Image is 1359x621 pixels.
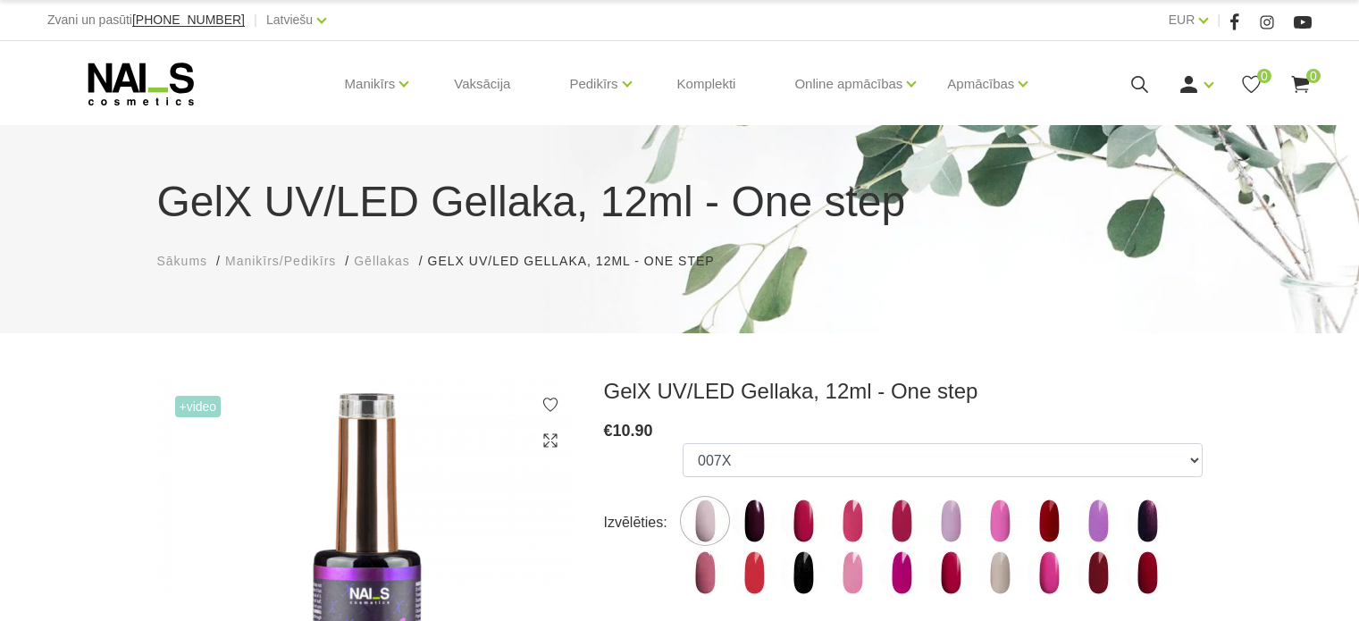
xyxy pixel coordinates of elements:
[977,499,1022,543] img: ...
[225,254,336,268] span: Manikīrs/Pedikīrs
[1217,9,1221,31] span: |
[1240,73,1263,96] a: 0
[781,550,826,595] img: ...
[663,41,751,127] a: Komplekti
[47,9,245,31] div: Zvani un pasūti
[683,499,727,543] img: ...
[569,48,617,120] a: Pedikīrs
[830,499,875,543] img: ...
[157,170,1203,234] h1: GelX UV/LED Gellaka, 12ml - One step
[604,378,1203,405] h3: GelX UV/LED Gellaka, 12ml - One step
[732,499,776,543] img: ...
[794,48,902,120] a: Online apmācības
[1306,69,1321,83] span: 0
[266,9,313,30] a: Latviešu
[1027,499,1071,543] img: ...
[781,499,826,543] img: ...
[683,499,727,543] label: Nav atlikumā
[732,550,776,595] img: ...
[175,396,222,417] span: +Video
[440,41,524,127] a: Vaksācija
[254,9,257,31] span: |
[225,252,336,271] a: Manikīrs/Pedikīrs
[132,13,245,27] a: [PHONE_NUMBER]
[1289,73,1312,96] a: 0
[1027,550,1071,595] img: ...
[683,550,727,595] img: ...
[613,422,653,440] span: 10.90
[345,48,396,120] a: Manikīrs
[1125,550,1170,595] img: ...
[977,550,1022,595] img: ...
[157,252,208,271] a: Sākums
[879,550,924,595] img: ...
[1257,69,1271,83] span: 0
[604,422,613,440] span: €
[781,499,826,543] label: Nav atlikumā
[1076,499,1120,543] img: ...
[732,550,776,595] label: Nav atlikumā
[830,550,875,595] img: ...
[1125,499,1170,543] img: ...
[354,254,409,268] span: Gēllakas
[928,499,973,543] img: ...
[1169,9,1195,30] a: EUR
[157,254,208,268] span: Sākums
[354,252,409,271] a: Gēllakas
[928,550,973,595] img: ...
[879,499,924,543] img: ...
[604,508,684,537] div: Izvēlēties:
[428,252,733,271] li: GelX UV/LED Gellaka, 12ml - One step
[947,48,1014,120] a: Apmācības
[1076,550,1120,595] img: ...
